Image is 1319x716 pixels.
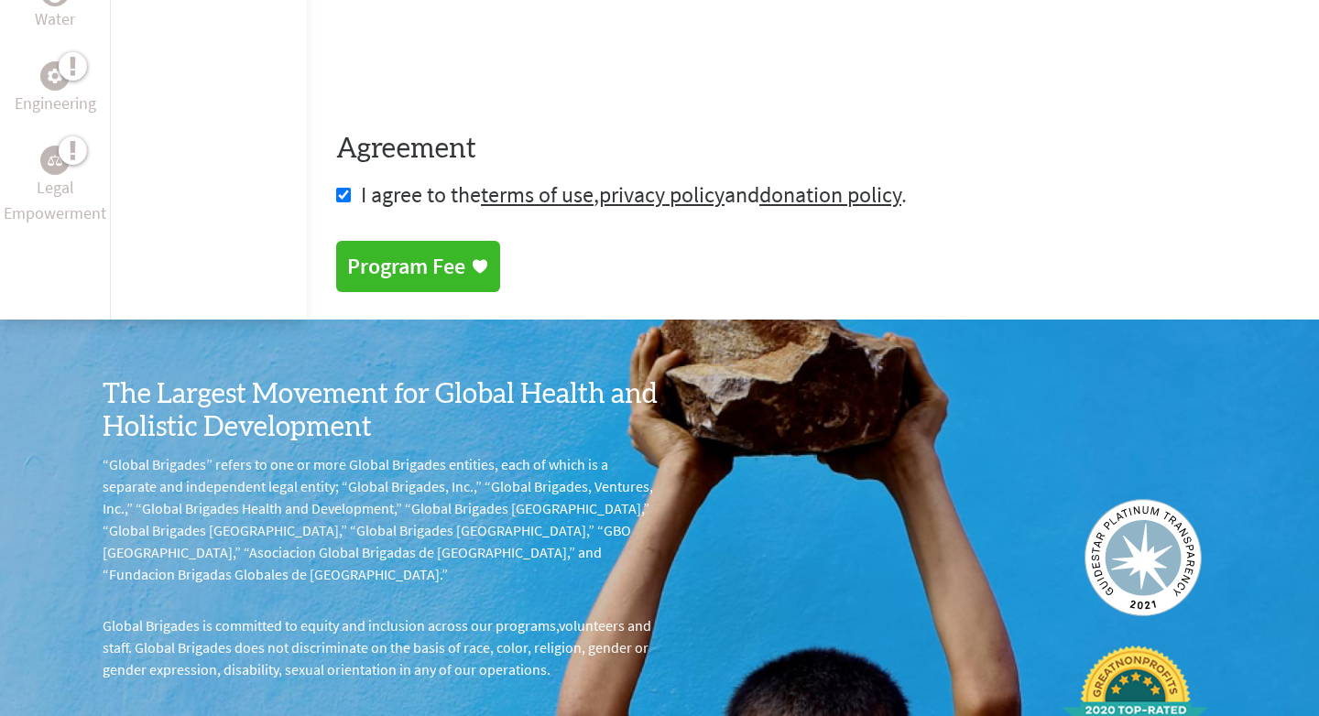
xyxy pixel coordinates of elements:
[15,61,96,116] a: EngineeringEngineering
[4,175,106,226] p: Legal Empowerment
[48,155,62,166] img: Legal Empowerment
[4,146,106,226] a: Legal EmpowermentLegal Empowerment
[40,146,70,175] div: Legal Empowerment
[35,6,75,32] p: Water
[361,180,907,209] span: I agree to the , and .
[481,180,594,209] a: terms of use
[40,61,70,91] div: Engineering
[336,133,1290,166] h4: Agreement
[336,241,500,292] a: Program Fee
[103,453,659,585] p: “Global Brigades” refers to one or more Global Brigades entities, each of which is a separate and...
[347,252,465,281] div: Program Fee
[759,180,901,209] a: donation policy
[103,378,659,444] h3: The Largest Movement for Global Health and Holistic Development
[336,25,615,96] iframe: reCAPTCHA
[48,69,62,83] img: Engineering
[1085,499,1202,616] img: Guidestar 2019
[15,91,96,116] p: Engineering
[599,180,725,209] a: privacy policy
[103,614,659,680] p: Global Brigades is committed to equity and inclusion across our programs,volunteers and staff. Gl...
